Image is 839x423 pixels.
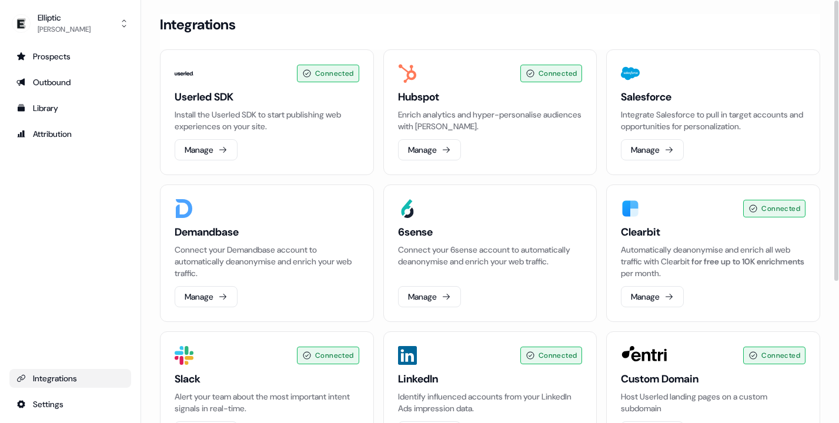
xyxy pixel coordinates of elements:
[16,398,124,410] div: Settings
[16,128,124,140] div: Attribution
[398,372,583,386] h3: LinkedIn
[175,109,359,132] p: Install the Userled SDK to start publishing web experiences on your site.
[9,125,131,143] a: Go to attribution
[621,286,684,307] button: Manage
[9,99,131,117] a: Go to templates
[175,139,238,160] button: Manage
[9,395,131,414] a: Go to integrations
[761,203,800,214] span: Connected
[9,73,131,92] a: Go to outbound experience
[16,102,124,114] div: Library
[16,372,124,384] div: Integrations
[621,244,805,279] div: Automatically deanonymise and enrich all web traffic with Clearbit per month.
[539,68,577,79] span: Connected
[175,244,359,279] p: Connect your Demandbase account to automatically deanonymise and enrich your web traffic.
[621,225,805,239] h3: Clearbit
[175,225,359,239] h3: Demandbase
[16,51,124,62] div: Prospects
[621,372,805,386] h3: Custom Domain
[9,9,131,38] button: Elliptic[PERSON_NAME]
[398,391,583,414] p: Identify influenced accounts from your LinkedIn Ads impression data.
[761,350,800,361] span: Connected
[398,109,583,132] p: Enrich analytics and hyper-personalise audiences with [PERSON_NAME].
[175,90,359,104] h3: Userled SDK
[9,47,131,66] a: Go to prospects
[398,90,583,104] h3: Hubspot
[691,256,804,267] span: for free up to 10K enrichments
[16,76,124,88] div: Outbound
[160,16,235,33] h3: Integrations
[621,391,805,414] p: Host Userled landing pages on a custom subdomain
[398,244,583,267] p: Connect your 6sense account to automatically deanonymise and enrich your web traffic.
[175,286,238,307] button: Manage
[175,372,359,386] h3: Slack
[9,369,131,388] a: Go to integrations
[398,139,461,160] button: Manage
[315,350,354,361] span: Connected
[539,350,577,361] span: Connected
[38,23,91,35] div: [PERSON_NAME]
[621,90,805,104] h3: Salesforce
[621,139,684,160] button: Manage
[621,109,805,132] p: Integrate Salesforce to pull in target accounts and opportunities for personalization.
[175,391,359,414] p: Alert your team about the most important intent signals in real-time.
[398,225,583,239] h3: 6sense
[315,68,354,79] span: Connected
[38,12,91,23] div: Elliptic
[398,286,461,307] button: Manage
